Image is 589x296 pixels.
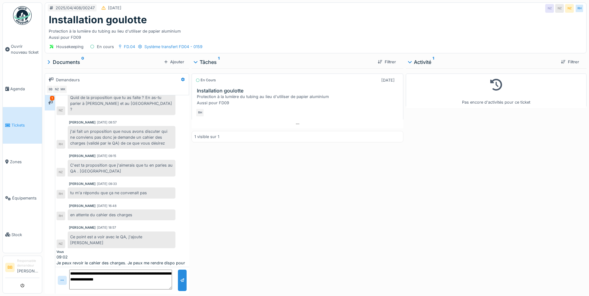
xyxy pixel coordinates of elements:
div: NZ [57,168,65,177]
div: 1 [50,96,54,101]
a: Tickets [3,107,42,143]
sup: 1 [218,58,220,66]
div: En cours [196,78,216,83]
span: Zones [10,159,39,165]
div: [DATE] 09:33 [97,182,117,186]
div: [PERSON_NAME] [69,204,96,208]
div: Documents [47,58,162,66]
div: RH [57,190,65,199]
a: BB Responsable demandeur[PERSON_NAME] [5,258,39,278]
div: NZ [565,4,574,13]
h3: Installation goulotte [197,88,401,94]
img: Badge_color-CXgf-gQk.svg [13,6,32,25]
div: [PERSON_NAME] [69,182,96,186]
a: Équipements [3,180,42,216]
div: Filtrer [375,58,398,66]
sup: 1 [433,58,434,66]
div: 1 visible sur 1 [194,134,219,140]
div: Demandeurs [56,77,80,83]
div: [DATE] 08:57 [97,120,117,125]
div: Responsable demandeur [17,258,39,268]
div: En cours [97,44,114,50]
div: Ce point est a voir avec le QA, j'ajoute [PERSON_NAME] [68,231,175,248]
div: [DATE] 16:48 [97,204,116,208]
sup: 0 [81,58,84,66]
div: [DATE] [381,77,395,83]
div: [PERSON_NAME] [69,154,96,158]
div: en attente du cahier des charges [68,209,175,220]
span: Ouvrir nouveau ticket [11,43,39,55]
h1: Installation goulotte [49,14,147,26]
div: Je peux revoir le cahier des charges. Je peux me rendre dispo pour en discuter. [57,260,188,272]
div: NZ [52,85,61,94]
div: NZ [555,4,564,13]
div: Système transfert FD04 - 0159 [144,44,202,50]
div: RH [57,140,65,149]
a: Stock [3,216,42,253]
div: [DATE] 09:15 [97,154,116,158]
li: [PERSON_NAME] [17,258,39,276]
div: RH [57,212,65,220]
div: [PERSON_NAME] [69,120,96,125]
div: 09:02 [57,254,188,260]
a: Agenda [3,71,42,107]
div: Vous [57,249,188,254]
div: Filtrer [559,58,582,66]
div: Pas encore d'activités pour ce ticket [410,76,582,105]
div: j'ai fait un proposition que nous avons discuter qui ne conviens pas donc je demande un cahier de... [68,126,175,149]
div: [DATE] 18:57 [97,225,116,230]
div: NZ [57,240,65,248]
span: Tickets [11,122,39,128]
div: [PERSON_NAME] [69,225,96,230]
div: Tâches [194,58,373,66]
div: Activité [408,58,556,66]
div: FD.04 [124,44,135,50]
div: MK [59,85,67,94]
div: 2025/04/408/00247 [56,5,95,11]
div: Protection à la lumière du tubing au lieu d'utiliser de papier aluminium Aussi pour FD09 [197,94,401,105]
a: Ouvrir nouveau ticket [3,28,42,71]
div: Protection à la lumière du tubing au lieu d'utiliser de papier aluminium Aussi pour FD09 [49,26,582,40]
div: tu m'a répondu que ça ne convenait pas [68,187,175,198]
div: [DATE] [108,5,121,11]
li: BB [5,263,15,272]
a: Zones [3,144,42,180]
div: NZ [57,106,65,115]
div: Quid de la proposition que tu as faite ? En as-tu parler à [PERSON_NAME] et au [GEOGRAPHIC_DATA] ? [68,92,175,115]
div: RH [575,4,584,13]
div: C'est ta proposition que j'aimerais que tu en parles au QA . [GEOGRAPHIC_DATA] [68,160,175,177]
span: Stock [11,232,39,238]
span: Équipements [12,195,39,201]
span: Agenda [10,86,39,92]
div: RH [196,108,204,117]
div: NZ [545,4,554,13]
div: Housekeeping [56,44,84,50]
div: BB [46,85,55,94]
div: Ajouter [162,58,187,66]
